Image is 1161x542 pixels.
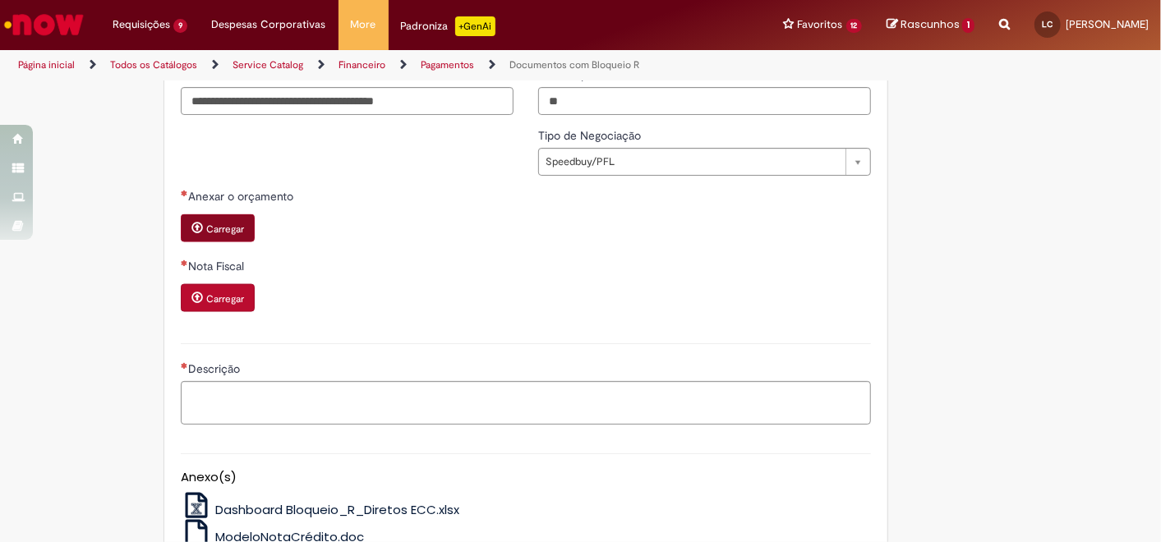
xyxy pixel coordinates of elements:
ul: Trilhas de página [12,50,762,80]
a: Documentos com Bloqueio R [509,58,639,71]
span: [PERSON_NAME] [1066,17,1149,31]
p: +GenAi [455,16,495,36]
span: Rascunhos [901,16,960,32]
button: Carregar anexo de Nota Fiscal Required [181,284,255,312]
a: Todos os Catálogos [110,58,197,71]
div: Padroniza [401,16,495,36]
a: Pagamentos [421,58,474,71]
a: Dashboard Bloqueio_R_Diretos ECC.xlsx [181,501,459,518]
a: Rascunhos [887,17,974,33]
span: Requisições [113,16,170,33]
span: Dashboard Bloqueio_R_Diretos ECC.xlsx [215,501,459,518]
a: Service Catalog [233,58,303,71]
span: Descrição [188,361,243,376]
a: Página inicial [18,58,75,71]
span: Necessários [181,260,188,266]
textarea: Descrição [181,381,871,425]
span: Favoritos [798,16,843,33]
span: Nota Fiscal [188,259,247,273]
a: Financeiro [339,58,385,71]
span: 9 [173,19,187,33]
span: Speedbuy/PFL [546,149,837,175]
input: Chave de acesso da nota fiscal [181,87,514,115]
span: Tipo de Negociação [538,128,644,143]
input: Item do pedido [538,87,871,115]
button: Carregar anexo de Anexar o orçamento Required [181,214,255,242]
h5: Anexo(s) [181,471,871,485]
span: Necessários [181,362,188,369]
small: Carregar [206,292,244,305]
span: LC [1043,19,1053,30]
span: 12 [846,19,863,33]
span: Necessários [181,190,188,196]
span: More [351,16,376,33]
span: Anexar o orçamento [188,189,297,204]
span: Despesas Corporativas [212,16,326,33]
small: Carregar [206,223,244,236]
span: 1 [962,18,974,33]
img: ServiceNow [2,8,86,41]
